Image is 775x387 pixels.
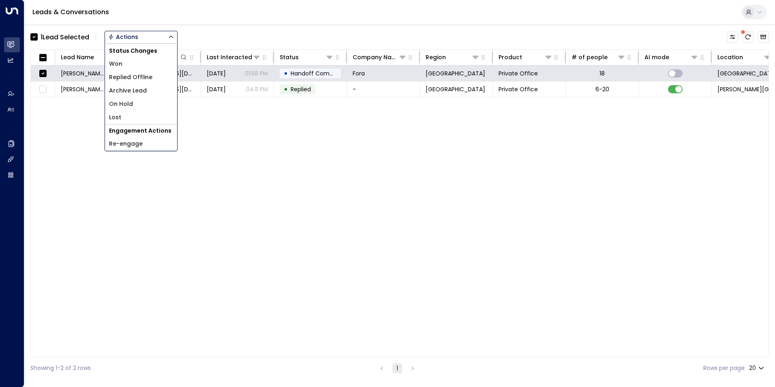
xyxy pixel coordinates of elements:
[105,125,177,137] h1: Engagement Actions
[499,69,538,77] span: Private Office
[30,364,91,372] div: Showing 1-2 of 2 rows
[392,363,402,373] button: page 1
[347,82,420,97] td: -
[595,85,609,93] div: 6-20
[742,31,754,43] span: There are new threads available. Refresh the grid to view the latest updates.
[280,52,334,62] div: Status
[207,85,226,93] span: Aug 12, 2025
[377,363,418,373] nav: pagination navigation
[499,52,522,62] div: Product
[758,31,769,43] button: Archived Leads
[353,52,398,62] div: Company Name
[38,69,48,79] span: Toggle select row
[499,52,552,62] div: Product
[61,85,105,93] span: James Pinner
[38,84,48,95] span: Toggle select row
[599,69,605,77] div: 18
[38,53,48,63] span: Toggle select all
[109,100,133,108] span: On Hold
[108,33,138,41] div: Actions
[32,7,109,17] a: Leads & Conversations
[109,140,143,148] span: Re-engage
[749,362,766,374] div: 20
[572,52,625,62] div: # of people
[207,52,261,62] div: Last Interacted
[105,31,178,43] div: Button group with a nested menu
[426,52,480,62] div: Region
[61,69,105,77] span: Ranjit Brainch
[291,85,311,93] span: Replied
[109,60,122,68] span: Won
[109,73,152,82] span: Replied Offline
[644,52,669,62] div: AI mode
[703,364,746,372] label: Rows per page:
[246,85,268,93] p: 04:11 PM
[207,69,226,77] span: Yesterday
[353,52,407,62] div: Company Name
[207,52,252,62] div: Last Interacted
[644,52,698,62] div: AI mode
[284,67,288,80] div: •
[426,85,485,93] span: London
[41,32,89,42] div: 1 Lead Selected
[499,85,538,93] span: Private Office
[291,69,348,77] span: Handoff Completed
[105,45,177,57] h1: Status Changes
[717,52,743,62] div: Location
[284,82,288,96] div: •
[109,86,147,95] span: Archive Lead
[353,69,365,77] span: Fora
[109,113,121,122] span: Lost
[717,52,771,62] div: Location
[426,52,446,62] div: Region
[105,31,178,43] button: Actions
[61,52,115,62] div: Lead Name
[245,69,268,77] p: 01:58 PM
[280,52,299,62] div: Status
[426,69,485,77] span: London
[61,52,94,62] div: Lead Name
[727,31,738,43] button: Customize
[572,52,608,62] div: # of people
